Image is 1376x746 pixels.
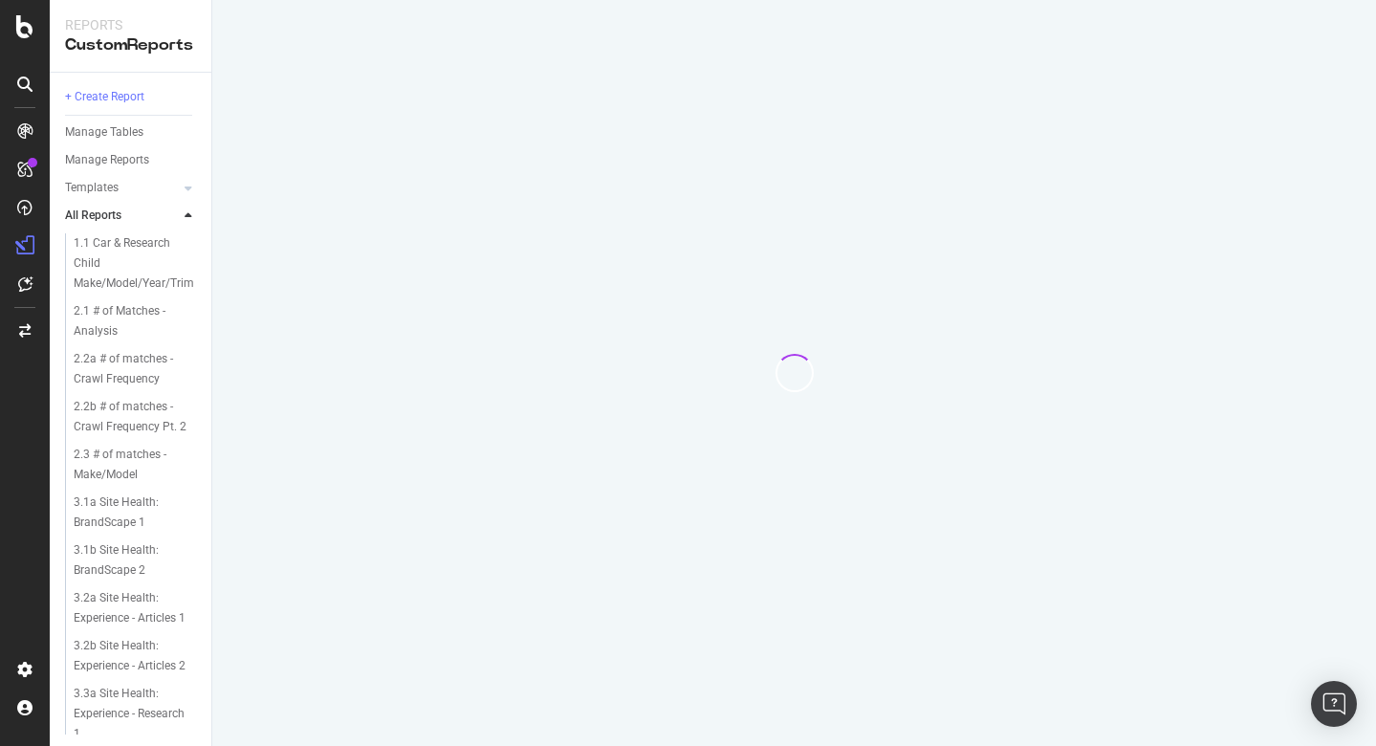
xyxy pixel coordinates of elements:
a: 3.3a Site Health: Experience - Research 1 [74,684,198,744]
a: Manage Reports [65,150,198,170]
a: 3.1b Site Health: BrandScape 2 [74,540,198,581]
a: 2.2a # of matches - Crawl Frequency [74,349,198,389]
div: All Reports [65,206,121,226]
div: + Create Report [65,87,144,107]
a: 2.2b # of matches - Crawl Frequency Pt. 2 [74,397,198,437]
div: 3.2a Site Health: Experience - Articles 1 [74,588,187,628]
a: 2.3 # of matches - Make/Model [74,445,198,485]
a: 3.2b Site Health: Experience - Articles 2 [74,636,198,676]
a: 3.1a Site Health: BrandScape 1 [74,493,198,533]
div: 3.2b Site Health: Experience - Articles 2 [74,636,187,676]
div: 3.3a Site Health: Experience - Research 1 [74,684,187,744]
a: 1.1 Car & Research Child Make/Model/Year/Trim [74,233,198,294]
a: All Reports [65,206,179,226]
div: 2.1 # of Matches - Analysis [74,301,183,341]
div: 3.1b Site Health: BrandScape 2 [74,540,185,581]
div: 3.1a Site Health: BrandScape 1 [74,493,185,533]
div: 2.2b # of matches - Crawl Frequency Pt. 2 [74,397,187,437]
div: 2.2a # of matches - Crawl Frequency [74,349,186,389]
a: + Create Report [65,87,198,107]
div: CustomReports [65,34,196,56]
div: Templates [65,178,119,198]
a: Templates [65,178,179,198]
a: 3.2a Site Health: Experience - Articles 1 [74,588,198,628]
div: Reports [65,15,196,34]
a: 2.1 # of Matches - Analysis [74,301,198,341]
div: Manage Reports [65,150,149,170]
div: Manage Tables [65,122,143,143]
div: 1.1 Car & Research Child Make/Model/Year/Trim [74,233,194,294]
div: 2.3 # of matches - Make/Model [74,445,185,485]
div: Open Intercom Messenger [1311,681,1357,727]
a: Manage Tables [65,122,198,143]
